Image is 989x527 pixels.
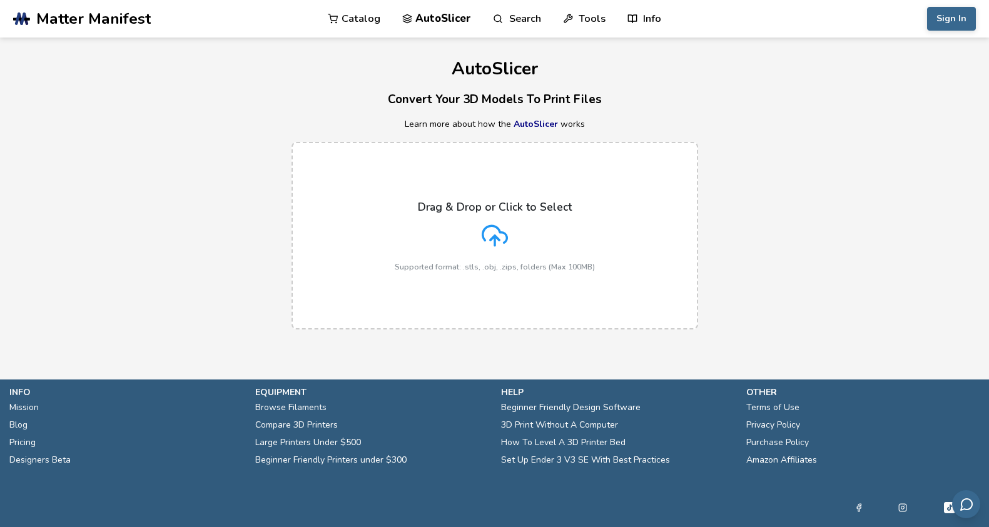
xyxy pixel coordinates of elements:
[942,500,957,515] a: Tiktok
[501,399,641,416] a: Beginner Friendly Design Software
[952,490,980,518] button: Send feedback via email
[746,386,980,399] p: other
[501,416,618,434] a: 3D Print Without A Computer
[255,399,327,416] a: Browse Filaments
[36,10,151,28] span: Matter Manifest
[501,386,734,399] p: help
[514,118,558,130] a: AutoSlicer
[855,500,863,515] a: Facebook
[501,434,626,451] a: How To Level A 3D Printer Bed
[898,500,907,515] a: Instagram
[9,416,28,434] a: Blog
[9,451,71,469] a: Designers Beta
[255,451,407,469] a: Beginner Friendly Printers under $300
[746,451,817,469] a: Amazon Affiliates
[9,399,39,416] a: Mission
[9,386,243,399] p: info
[395,263,595,271] p: Supported format: .stls, .obj, .zips, folders (Max 100MB)
[255,416,338,434] a: Compare 3D Printers
[501,451,670,469] a: Set Up Ender 3 V3 SE With Best Practices
[927,7,976,31] button: Sign In
[746,399,799,416] a: Terms of Use
[9,434,36,451] a: Pricing
[418,201,572,213] p: Drag & Drop or Click to Select
[255,434,361,451] a: Large Printers Under $500
[746,416,800,434] a: Privacy Policy
[746,434,809,451] a: Purchase Policy
[255,386,489,399] p: equipment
